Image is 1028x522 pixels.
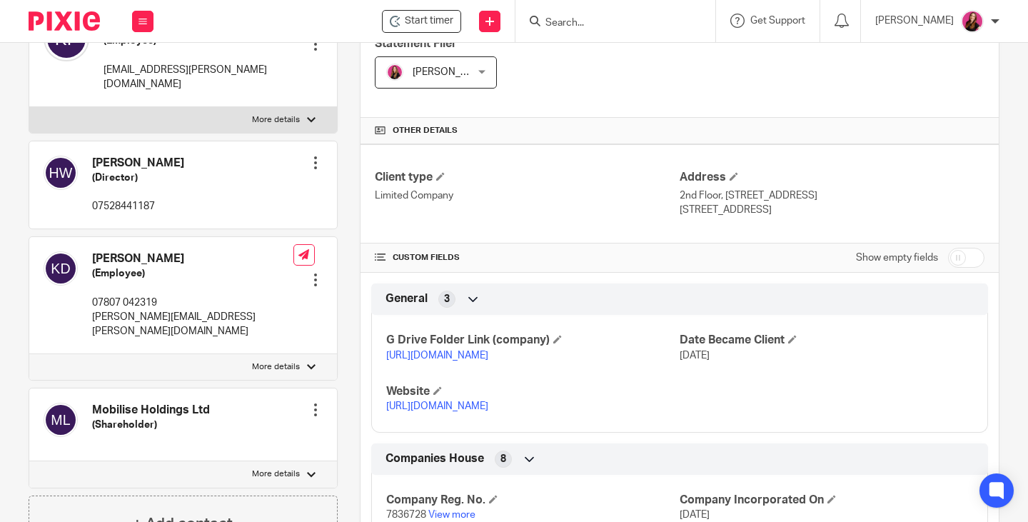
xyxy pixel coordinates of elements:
img: Pixie [29,11,100,31]
p: [PERSON_NAME] [875,14,954,28]
h4: Mobilise Holdings Ltd [92,403,210,418]
img: 17.png [386,64,403,81]
label: Show empty fields [856,251,938,265]
h4: [PERSON_NAME] [92,251,293,266]
h4: Date Became Client [680,333,973,348]
span: [DATE] [680,510,710,520]
img: svg%3E [44,403,78,437]
h4: [PERSON_NAME] [92,156,184,171]
span: 7836728 [386,510,426,520]
p: 07807 042319 [92,296,293,310]
h4: Address [680,170,984,185]
h5: (Director) [92,171,184,185]
h4: G Drive Folder Link (company) [386,333,680,348]
img: 21.png [961,10,984,33]
p: More details [252,361,300,373]
span: Companies House [385,451,484,466]
img: svg%3E [44,156,78,190]
a: [URL][DOMAIN_NAME] [386,351,488,361]
span: General [385,291,428,306]
a: View more [428,510,475,520]
a: [URL][DOMAIN_NAME] [386,401,488,411]
h4: CUSTOM FIELDS [375,252,680,263]
p: 07528441187 [92,199,184,214]
h4: Company Reg. No. [386,493,680,508]
p: 2nd Floor, [STREET_ADDRESS] [680,189,984,203]
h4: Company Incorporated On [680,493,973,508]
img: svg%3E [44,251,78,286]
span: Other details [393,125,458,136]
p: More details [252,468,300,480]
span: Get Support [750,16,805,26]
p: [PERSON_NAME][EMAIL_ADDRESS][PERSON_NAME][DOMAIN_NAME] [92,310,293,339]
p: Limited Company [375,189,680,203]
span: [DATE] [680,351,710,361]
span: Start timer [405,14,453,29]
h5: (Employee) [92,266,293,281]
input: Search [544,17,672,30]
h4: Client type [375,170,680,185]
p: More details [252,114,300,126]
span: 3 [444,292,450,306]
span: 8 [500,452,506,466]
h4: Website [386,384,680,399]
div: Mobilise Consulting Limited [382,10,461,33]
h5: (Shareholder) [92,418,210,432]
p: [STREET_ADDRESS] [680,203,984,217]
p: [EMAIL_ADDRESS][PERSON_NAME][DOMAIN_NAME] [104,63,288,92]
span: [PERSON_NAME] [413,67,491,77]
